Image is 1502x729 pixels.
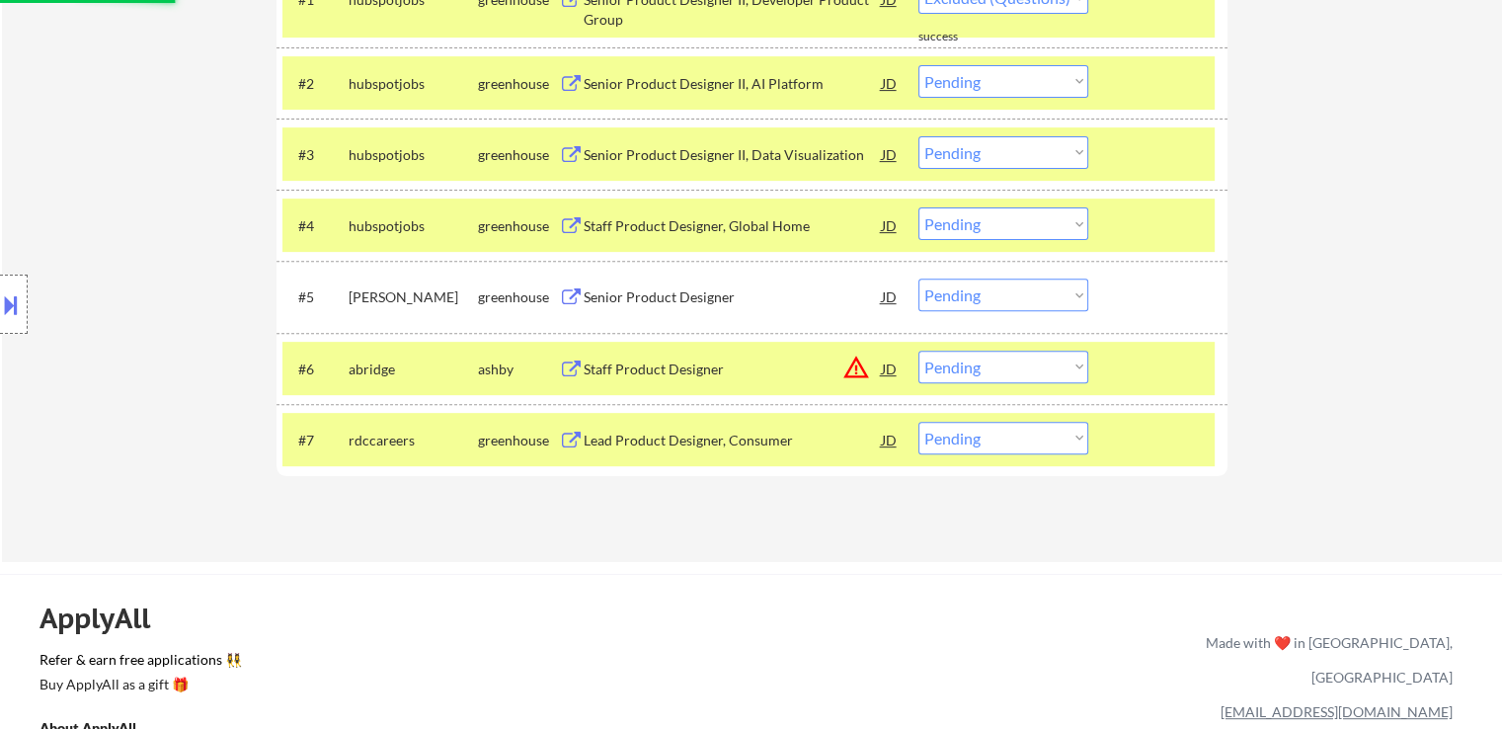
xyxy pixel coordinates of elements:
div: success [918,29,997,45]
div: hubspotjobs [349,145,478,165]
a: Buy ApplyAll as a gift 🎁 [40,674,237,698]
div: JD [880,65,900,101]
div: JD [880,136,900,172]
div: hubspotjobs [349,216,478,236]
div: greenhouse [478,216,559,236]
div: ashby [478,360,559,379]
div: greenhouse [478,145,559,165]
div: Lead Product Designer, Consumer [584,431,882,450]
div: Buy ApplyAll as a gift 🎁 [40,678,237,691]
div: hubspotjobs [349,74,478,94]
div: abridge [349,360,478,379]
a: Refer & earn free applications 👯‍♀️ [40,653,793,674]
div: #2 [298,74,333,94]
div: Senior Product Designer [584,287,882,307]
div: greenhouse [478,431,559,450]
div: Made with ❤️ in [GEOGRAPHIC_DATA], [GEOGRAPHIC_DATA] [1198,625,1453,694]
div: JD [880,422,900,457]
button: warning_amber [842,354,870,381]
div: greenhouse [478,74,559,94]
div: JD [880,207,900,243]
div: ApplyAll [40,602,173,635]
div: Staff Product Designer, Global Home [584,216,882,236]
div: greenhouse [478,287,559,307]
div: rdccareers [349,431,478,450]
div: Senior Product Designer II, Data Visualization [584,145,882,165]
div: JD [880,279,900,314]
div: Senior Product Designer II, AI Platform [584,74,882,94]
div: [PERSON_NAME] [349,287,478,307]
a: [EMAIL_ADDRESS][DOMAIN_NAME] [1221,703,1453,720]
div: Staff Product Designer [584,360,882,379]
div: JD [880,351,900,386]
